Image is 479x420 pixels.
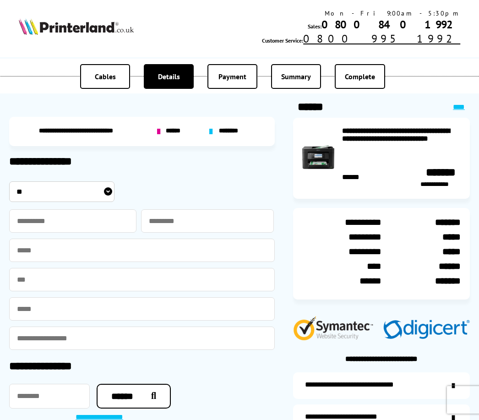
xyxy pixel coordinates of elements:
[303,32,460,46] a: 0800 995 1992
[19,18,134,34] img: Printerland Logo
[158,72,180,81] span: Details
[218,72,246,81] span: Payment
[345,72,375,81] span: Complete
[262,37,303,44] span: Customer Service:
[262,9,460,17] div: Mon - Fri 9:00am - 5:30pm
[321,17,460,32] a: 0800 840 1992
[95,72,116,81] span: Cables
[281,72,311,81] span: Summary
[293,372,470,399] a: additional-ink
[308,23,321,30] span: Sales:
